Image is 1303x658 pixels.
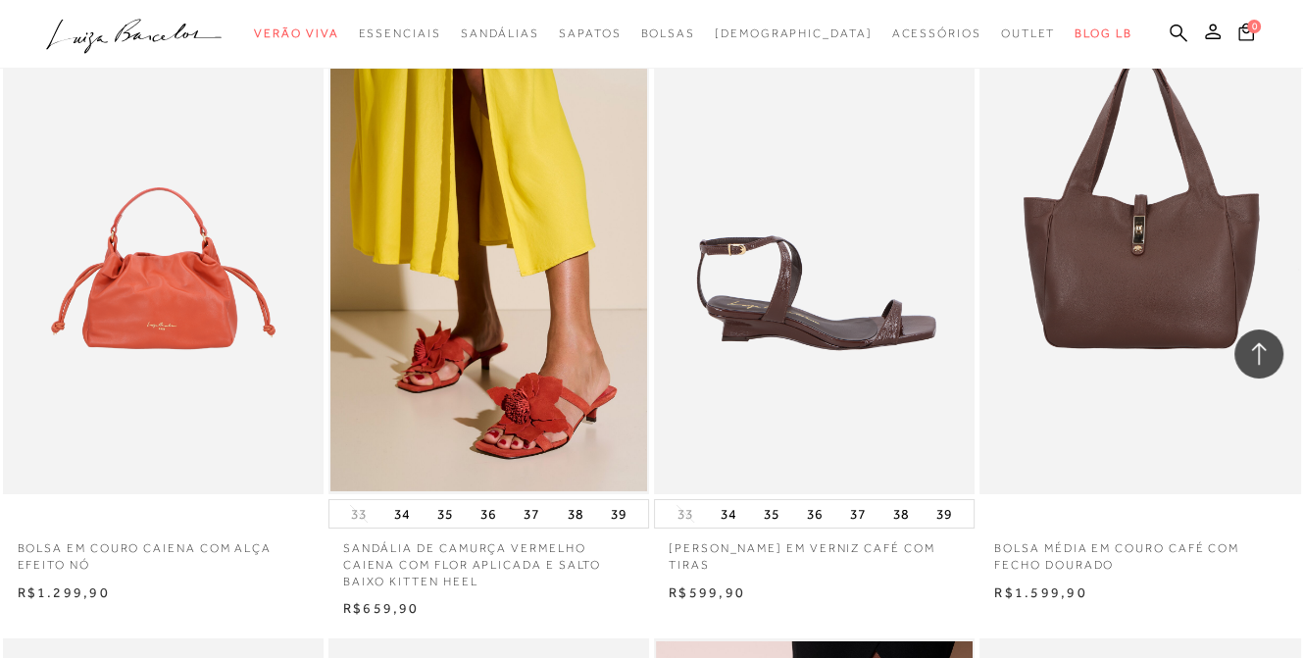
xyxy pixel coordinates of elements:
span: R$1.299,90 [18,584,110,600]
span: R$659,90 [343,600,420,616]
a: categoryNavScreenReaderText [254,16,338,52]
a: BLOG LB [1075,16,1131,52]
span: Outlet [1001,26,1056,40]
button: 33 [345,505,373,524]
a: SANDÁLIA ANABELA EM VERNIZ CAFÉ COM TIRAS [656,16,973,491]
span: [DEMOGRAPHIC_DATA] [715,26,873,40]
button: 34 [388,500,416,528]
button: 39 [604,500,631,528]
button: 37 [844,500,872,528]
img: SANDÁLIA ANABELA EM VERNIZ CAFÉ COM TIRAS [656,13,975,494]
span: Verão Viva [254,26,338,40]
a: BOLSA MÉDIA EM COURO CAFÉ COM FECHO DOURADO [979,529,1300,574]
a: noSubCategoriesText [715,16,873,52]
button: 34 [715,500,742,528]
a: SANDÁLIA DE CAMURÇA VERMELHO CAIENA COM FLOR APLICADA E SALTO BAIXO KITTEN HEEL SANDÁLIA DE CAMUR... [330,16,647,491]
a: [PERSON_NAME] EM VERNIZ CAFÉ COM TIRAS [654,529,975,574]
img: SANDÁLIA DE CAMURÇA VERMELHO CAIENA COM FLOR APLICADA E SALTO BAIXO KITTEN HEEL [330,16,647,491]
span: Essenciais [358,26,440,40]
button: 39 [930,500,958,528]
img: BOLSA MÉDIA EM COURO CAFÉ COM FECHO DOURADO [981,16,1298,491]
span: R$1.599,90 [994,584,1086,600]
a: categoryNavScreenReaderText [559,16,621,52]
a: categoryNavScreenReaderText [461,16,539,52]
span: Sandálias [461,26,539,40]
a: SANDÁLIA DE CAMURÇA VERMELHO CAIENA COM FLOR APLICADA E SALTO BAIXO KITTEN HEEL [328,529,649,589]
a: categoryNavScreenReaderText [640,16,695,52]
a: BOLSA MÉDIA EM COURO CAFÉ COM FECHO DOURADO BOLSA MÉDIA EM COURO CAFÉ COM FECHO DOURADO [981,16,1298,491]
span: 0 [1247,20,1261,33]
a: BOLSA EM COURO CAIENA COM ALÇA EFEITO NÓ [3,529,324,574]
span: R$599,90 [669,584,745,600]
img: BOLSA EM COURO CAIENA COM ALÇA EFEITO NÓ [5,16,322,491]
button: 35 [431,500,459,528]
button: 38 [561,500,588,528]
button: 0 [1232,22,1260,48]
span: BLOG LB [1075,26,1131,40]
span: Sapatos [559,26,621,40]
button: 36 [475,500,502,528]
button: 35 [758,500,785,528]
a: categoryNavScreenReaderText [358,16,440,52]
button: 37 [518,500,545,528]
span: Bolsas [640,26,695,40]
a: categoryNavScreenReaderText [1001,16,1056,52]
a: BOLSA EM COURO CAIENA COM ALÇA EFEITO NÓ BOLSA EM COURO CAIENA COM ALÇA EFEITO NÓ [5,16,322,491]
span: Acessórios [892,26,981,40]
button: 38 [887,500,915,528]
a: categoryNavScreenReaderText [892,16,981,52]
button: 33 [672,505,699,524]
button: 36 [801,500,828,528]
